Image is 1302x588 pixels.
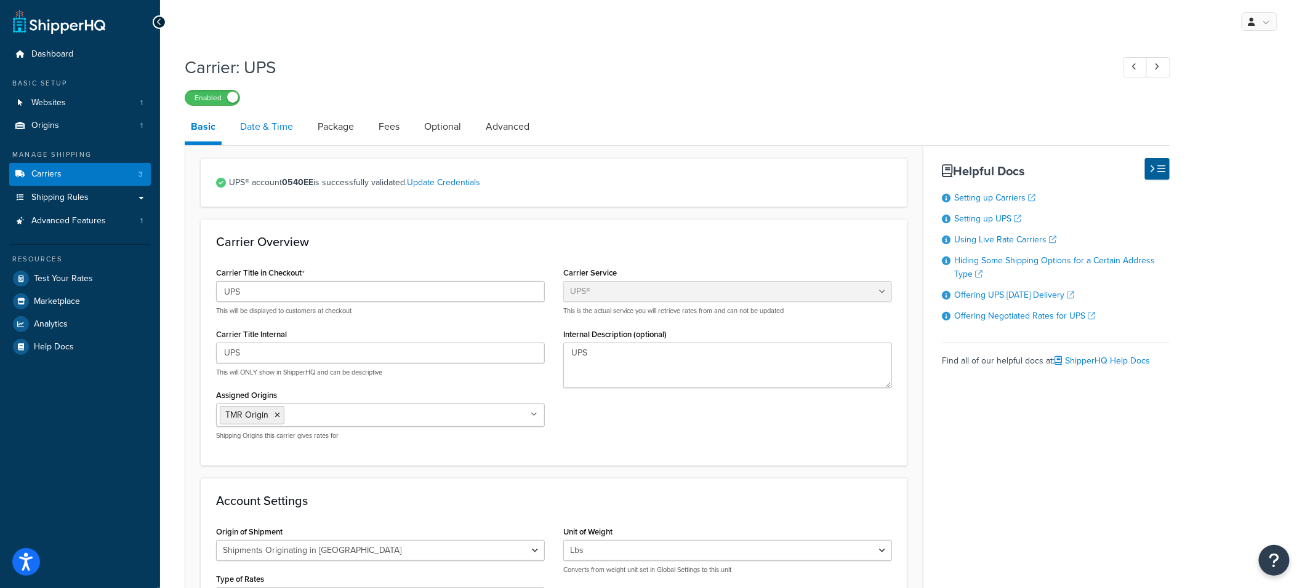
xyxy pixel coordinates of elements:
[9,43,151,66] a: Dashboard
[9,163,151,186] li: Carriers
[216,527,283,536] label: Origin of Shipment
[229,174,892,191] span: UPS® account is successfully validated.
[282,176,313,189] strong: 0540EE
[216,330,287,339] label: Carrier Title Internal
[31,121,59,131] span: Origins
[9,92,151,114] li: Websites
[563,268,617,277] label: Carrier Service
[185,55,1101,79] h1: Carrier: UPS
[372,112,406,141] a: Fees
[1123,57,1147,77] a: Previous Record
[563,343,892,388] textarea: UPS
[216,235,892,248] h3: Carrier Overview
[9,92,151,114] a: Websites1
[9,186,151,209] a: Shipping Rules
[139,169,143,180] span: 3
[234,112,299,141] a: Date & Time
[9,210,151,232] li: Advanced Features
[954,212,1021,225] a: Setting up UPS
[1259,545,1290,576] button: Open Resource Center
[216,306,545,316] p: This will be displayed to customers at checkout
[9,163,151,186] a: Carriers3
[31,193,89,203] span: Shipping Rules
[140,121,143,131] span: 1
[216,574,264,584] label: Type of Rates
[34,274,93,284] span: Test Your Rates
[311,112,360,141] a: Package
[480,112,536,141] a: Advanced
[185,90,239,105] label: Enabled
[1055,354,1150,367] a: ShipperHQ Help Docs
[418,112,467,141] a: Optional
[954,288,1074,301] a: Offering UPS [DATE] Delivery
[1146,57,1170,77] a: Next Record
[954,191,1035,204] a: Setting up Carriers
[216,268,305,278] label: Carrier Title in Checkout
[942,164,1170,178] h3: Helpful Docs
[34,319,68,330] span: Analytics
[140,98,143,108] span: 1
[185,112,222,145] a: Basic
[9,149,151,160] div: Manage Shipping
[9,268,151,290] a: Test Your Rates
[1145,158,1170,180] button: Hide Help Docs
[31,169,62,180] span: Carriers
[31,49,73,60] span: Dashboard
[34,296,80,307] span: Marketplace
[942,343,1170,370] div: Find all of our helpful docs at:
[563,527,613,536] label: Unit of Weight
[563,306,892,316] p: This is the actual service you will retrieve rates from and can not be updated
[34,342,74,352] span: Help Docs
[216,494,892,507] h3: Account Settings
[9,290,151,312] a: Marketplace
[954,254,1155,280] a: Hiding Some Shipping Options for a Certain Address Type
[9,254,151,264] div: Resources
[954,233,1056,246] a: Using Live Rate Carriers
[140,216,143,226] span: 1
[216,368,545,377] p: This will ONLY show in ShipperHQ and can be descriptive
[9,313,151,335] a: Analytics
[216,391,277,400] label: Assigned Origins
[9,114,151,137] li: Origins
[9,336,151,358] a: Help Docs
[954,309,1095,322] a: Offering Negotiated Rates for UPS
[9,210,151,232] a: Advanced Features1
[225,408,268,421] span: TMR Origin
[9,78,151,89] div: Basic Setup
[31,98,66,108] span: Websites
[9,114,151,137] a: Origins1
[563,330,667,339] label: Internal Description (optional)
[31,216,106,226] span: Advanced Features
[563,565,892,574] p: Converts from weight unit set in Global Settings to this unit
[407,176,480,189] a: Update Credentials
[216,431,545,440] p: Shipping Origins this carrier gives rates for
